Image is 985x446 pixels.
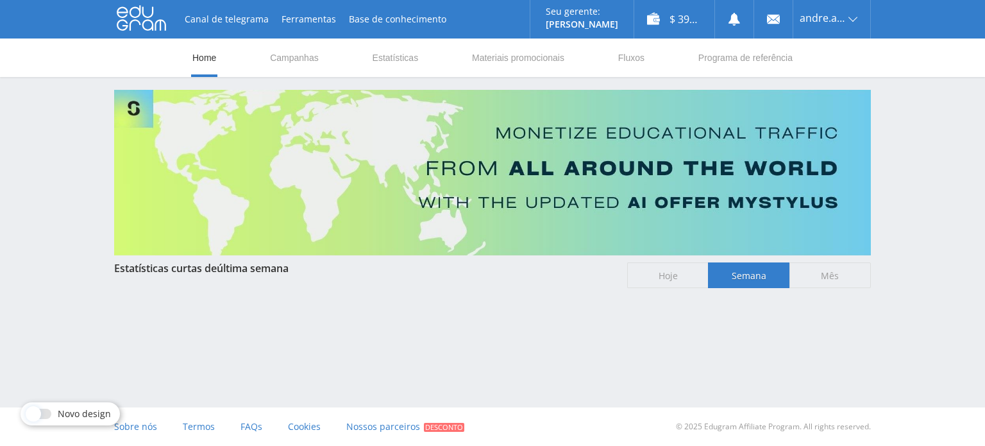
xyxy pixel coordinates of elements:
a: Home [191,39,217,77]
a: Termos [183,407,215,446]
span: Cookies [288,420,321,433]
span: Desconto [424,423,464,432]
span: Novo design [58,409,111,419]
span: Sobre nós [114,420,157,433]
a: Materiais promocionais [471,39,566,77]
a: Campanhas [269,39,320,77]
span: andre.a.gazola43 [800,13,845,23]
a: FAQs [240,407,262,446]
a: Nossos parceiros Desconto [346,407,464,446]
a: Sobre nós [114,407,157,446]
a: Cookies [288,407,321,446]
div: © 2025 Edugram Affiliate Program. All rights reserved. [499,407,871,446]
p: Seu gerente: [546,6,618,17]
a: Fluxos [617,39,646,77]
span: Semana [708,262,789,288]
img: Banner [114,90,871,255]
span: Hoje [627,262,709,288]
span: Nossos parceiros [346,420,420,433]
a: Estatísticas [371,39,420,77]
p: [PERSON_NAME] [546,19,618,30]
span: última semana [217,261,289,275]
span: Mês [789,262,871,288]
span: FAQs [240,420,262,433]
a: Programa de referência [697,39,794,77]
div: Estatísticas curtas de [114,262,614,274]
span: Termos [183,420,215,433]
